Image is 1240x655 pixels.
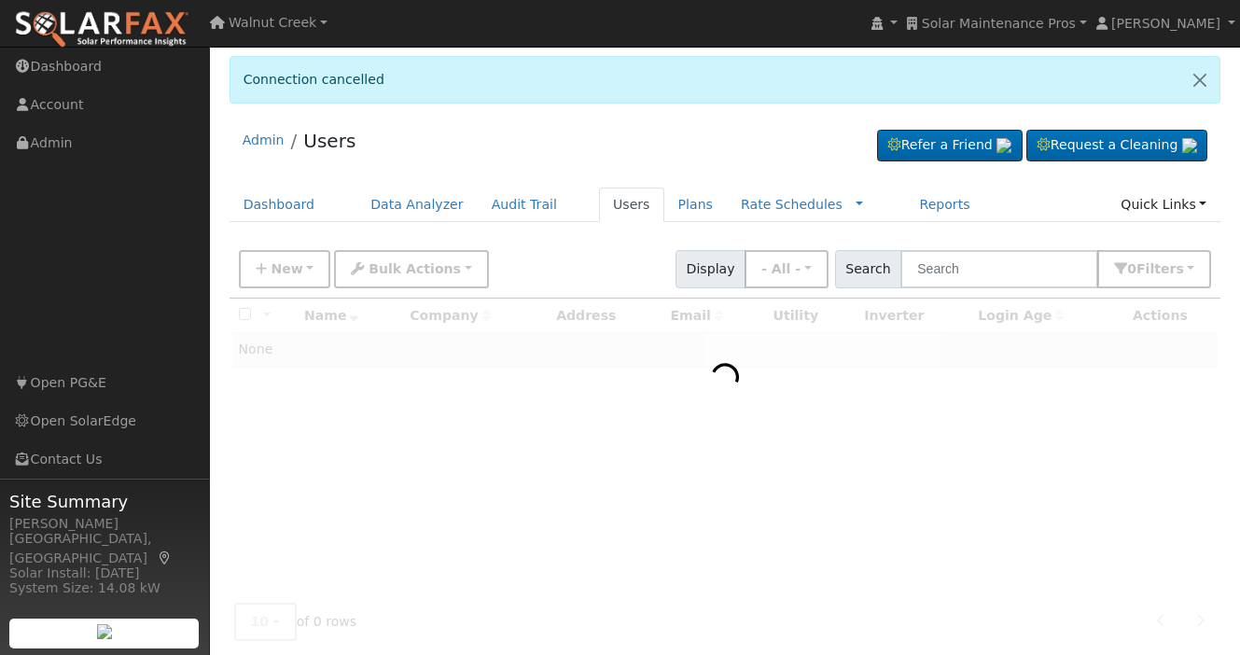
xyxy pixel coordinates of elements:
[1180,57,1219,103] a: Close
[664,188,727,222] a: Plans
[905,188,983,222] a: Reports
[676,250,745,288] span: Display
[157,550,174,565] a: Map
[230,56,1221,104] div: Connection cancelled
[996,138,1011,153] img: retrieve
[1136,261,1184,276] span: Filter
[303,130,355,152] a: Users
[9,489,200,514] span: Site Summary
[478,188,571,222] a: Audit Trail
[1176,261,1183,276] span: s
[97,624,112,639] img: retrieve
[745,250,829,288] button: - All -
[229,15,316,30] span: Walnut Creek
[1097,250,1211,288] button: 0Filters
[230,188,329,222] a: Dashboard
[922,16,1076,31] span: Solar Maintenance Pros
[9,514,200,534] div: [PERSON_NAME]
[900,250,1098,288] input: Search
[1026,130,1207,161] a: Request a Cleaning
[1182,138,1197,153] img: retrieve
[599,188,664,222] a: Users
[835,250,901,288] span: Search
[271,261,302,276] span: New
[877,130,1023,161] a: Refer a Friend
[243,132,285,147] a: Admin
[356,188,478,222] a: Data Analyzer
[1107,188,1220,222] a: Quick Links
[1111,16,1220,31] span: [PERSON_NAME]
[334,250,488,288] button: Bulk Actions
[14,10,189,49] img: SolarFax
[369,261,461,276] span: Bulk Actions
[9,564,200,583] div: Solar Install: [DATE]
[239,250,331,288] button: New
[9,529,200,568] div: [GEOGRAPHIC_DATA], [GEOGRAPHIC_DATA]
[741,197,843,212] a: Rate Schedules
[9,578,200,598] div: System Size: 14.08 kW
